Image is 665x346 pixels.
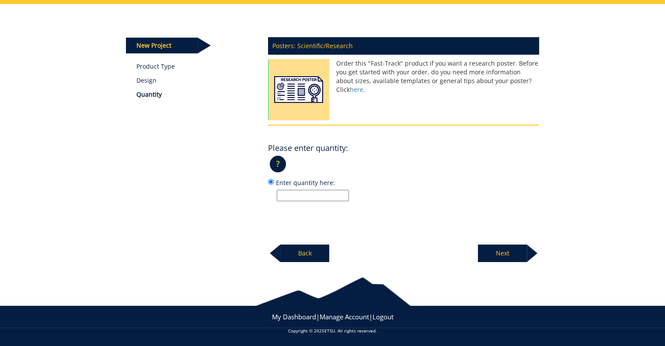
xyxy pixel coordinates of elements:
[350,85,363,94] a: here
[268,59,539,94] p: Order this "Fast-Track" product if you want a research poster. Before you get started with your o...
[126,38,198,53] p: New Project
[270,156,286,172] p: ?
[268,179,274,185] input: Enter quantity here:
[268,144,348,153] h4: Please enter quantity:
[136,76,255,85] p: Design
[136,90,255,99] p: Quantity
[324,328,335,334] a: ETSU
[320,312,369,321] a: Manage Account
[272,312,316,321] a: My Dashboard
[277,190,349,201] input: Enter quantity here:
[280,245,329,262] p: Back
[268,37,539,55] p: Posters: Scientific/Research
[268,178,539,201] label: Enter quantity here:
[478,245,527,262] p: Next
[373,312,393,321] a: Logout
[136,62,255,71] a: Product Type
